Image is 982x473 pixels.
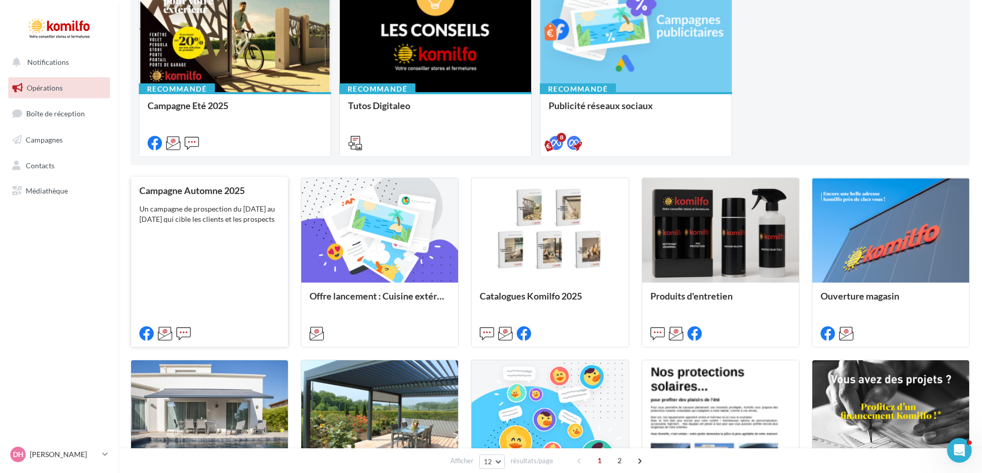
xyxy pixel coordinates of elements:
[310,291,450,311] div: Offre lancement : Cuisine extérieur
[549,100,723,121] div: Publicité réseaux sociaux
[947,438,972,463] iframe: Intercom live chat
[6,77,112,99] a: Opérations
[6,102,112,125] a: Boîte de réception
[139,204,280,224] div: Un campagne de prospection du [DATE] au [DATE] qui cible les clients et les prospects
[540,83,616,95] div: Recommandé
[450,456,474,466] span: Afficher
[27,83,63,92] span: Opérations
[480,291,620,311] div: Catalogues Komilfo 2025
[479,454,505,469] button: 12
[511,456,553,466] span: résultats/page
[26,135,63,144] span: Campagnes
[148,100,322,121] div: Campagne Eté 2025
[26,109,85,118] span: Boîte de réception
[6,180,112,202] a: Médiathèque
[591,452,608,469] span: 1
[139,185,280,196] div: Campagne Automne 2025
[650,291,791,311] div: Produits d'entretien
[339,83,415,95] div: Recommandé
[139,83,215,95] div: Recommandé
[8,445,110,464] a: DH [PERSON_NAME]
[557,133,566,142] div: 8
[26,186,68,195] span: Médiathèque
[611,452,628,469] span: 2
[27,58,69,66] span: Notifications
[821,291,961,311] div: Ouverture magasin
[26,161,54,169] span: Contacts
[6,51,108,73] button: Notifications
[6,155,112,177] a: Contacts
[484,458,493,466] span: 12
[6,129,112,151] a: Campagnes
[13,449,24,460] span: DH
[30,449,98,460] p: [PERSON_NAME]
[348,100,523,121] div: Tutos Digitaleo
